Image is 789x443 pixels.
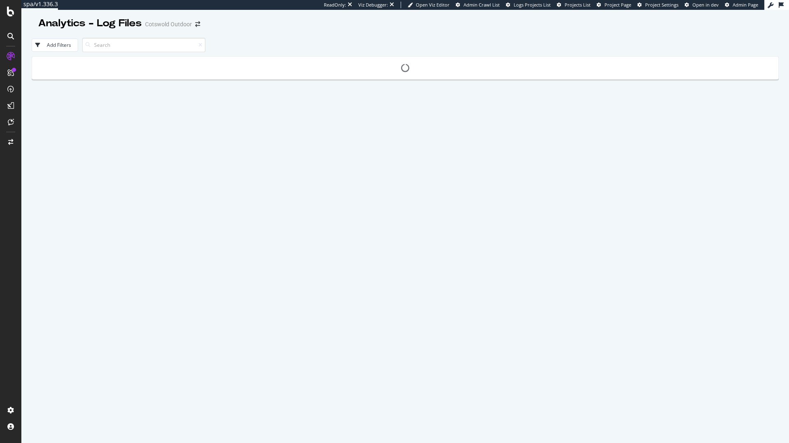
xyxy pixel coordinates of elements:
[47,41,71,48] div: Add Filters
[692,2,719,8] span: Open in dev
[557,2,591,8] a: Projects List
[637,2,678,8] a: Project Settings
[506,2,551,8] a: Logs Projects List
[645,2,678,8] span: Project Settings
[38,16,142,30] div: Analytics - Log Files
[145,20,192,28] div: Cotswold Outdoor
[597,2,631,8] a: Project Page
[456,2,500,8] a: Admin Crawl List
[464,2,500,8] span: Admin Crawl List
[685,2,719,8] a: Open in dev
[408,2,450,8] a: Open Viz Editor
[82,38,205,52] input: Search
[32,39,78,52] button: Add Filters
[604,2,631,8] span: Project Page
[725,2,758,8] a: Admin Page
[565,2,591,8] span: Projects List
[358,2,388,8] div: Viz Debugger:
[514,2,551,8] span: Logs Projects List
[733,2,758,8] span: Admin Page
[416,2,450,8] span: Open Viz Editor
[195,21,200,27] div: arrow-right-arrow-left
[324,2,346,8] div: ReadOnly:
